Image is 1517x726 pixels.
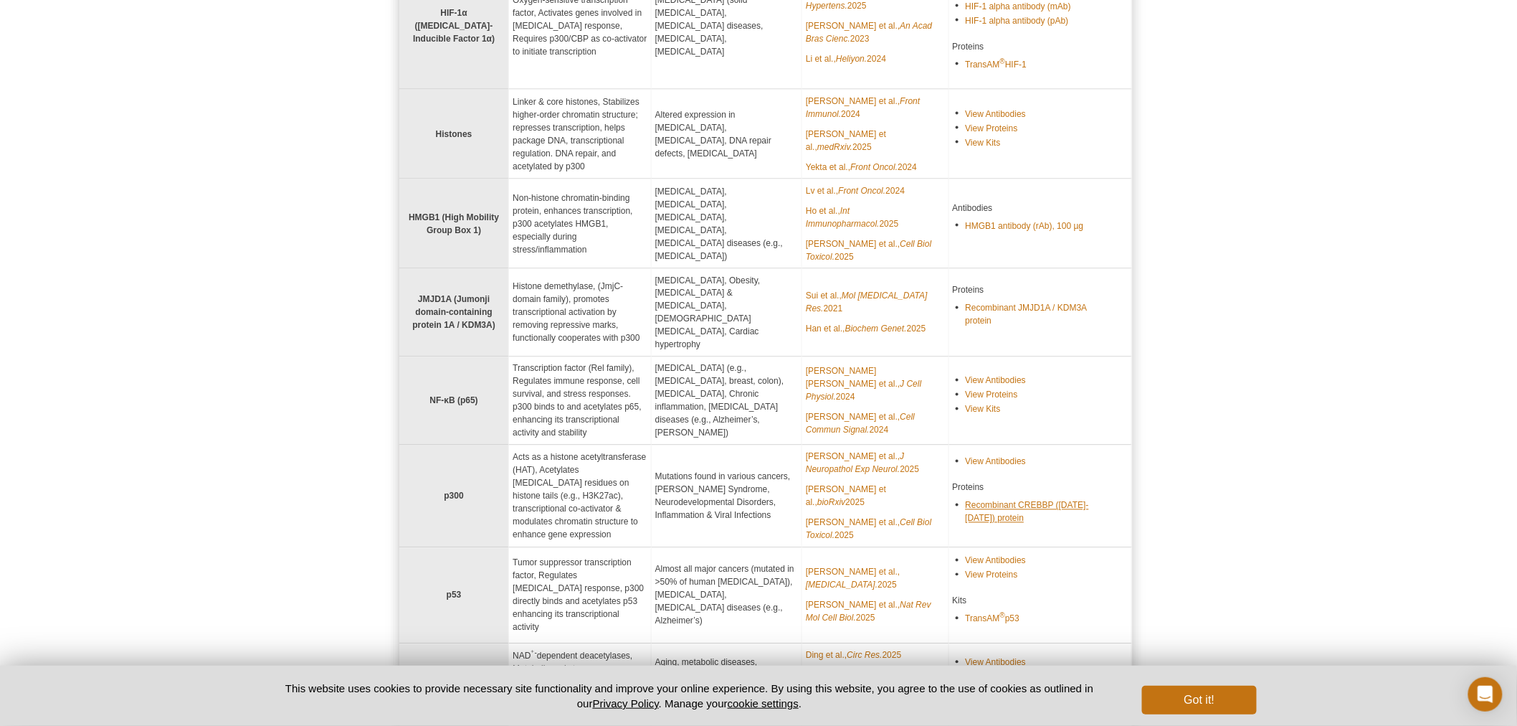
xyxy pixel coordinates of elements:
button: cookie settings [728,697,799,709]
td: Almost all major cancers (mutated in >50% of human [MEDICAL_DATA]), [MEDICAL_DATA], [MEDICAL_DATA... [652,548,802,644]
a: [PERSON_NAME] et al.,Nat Rev Mol Cell Biol.2025 [806,599,944,625]
em: Nat Rev Mol Cell Biol. [806,600,931,623]
em: Circ Res. [847,651,882,661]
td: [MEDICAL_DATA] (e.g., [MEDICAL_DATA], breast, colon), [MEDICAL_DATA], Chronic inflammation, [MEDI... [652,357,802,445]
td: Mutations found in various cancers, [PERSON_NAME] Syndrome, Neurodevelopmental Disorders, Inflamm... [652,445,802,548]
strong: Histones [436,129,472,139]
p: Antibodies [953,202,1128,214]
em: Front Oncol. [838,186,885,196]
a: TransAM®HIF-1 [966,58,1027,71]
a: Li et al.,Heliyon.2024 [806,52,886,65]
em: Cell Commun Signal. [806,412,915,435]
td: Altered expression in [MEDICAL_DATA], [MEDICAL_DATA], DNA repair defects, [MEDICAL_DATA] [652,90,802,179]
a: View Antibodies [966,456,1027,468]
a: Lv et al.,Front Oncol.2024 [806,184,905,197]
td: [MEDICAL_DATA], Obesity, [MEDICAL_DATA] & [MEDICAL_DATA], [DEMOGRAPHIC_DATA][MEDICAL_DATA], Cardi... [652,269,802,357]
a: View Kits [966,403,1001,416]
sup: ® [1000,612,1005,620]
td: [MEDICAL_DATA], [MEDICAL_DATA], [MEDICAL_DATA], [MEDICAL_DATA], [MEDICAL_DATA] diseases (e.g., [M... [652,179,802,269]
a: View Kits [966,136,1001,149]
sup: ® [1000,57,1005,65]
a: [PERSON_NAME] et al.,J Neuropathol Exp Neurol.2025 [806,451,944,476]
a: Privacy Policy [593,697,659,709]
a: Recombinant JMJD1A / KDM3A protein [966,302,1116,328]
p: Proteins [953,40,1128,53]
a: [PERSON_NAME] [PERSON_NAME] et al.,J Cell Physiol.2024 [806,365,944,404]
a: View Proteins [966,389,1018,402]
a: TransAM®p53 [966,613,1020,626]
button: Got it! [1142,686,1257,715]
a: [PERSON_NAME] et al.,Front Immunol.2024 [806,95,944,121]
a: HIF-1 alpha antibody (pAb) [966,14,1069,27]
strong: HIF‑1α ([MEDICAL_DATA]-Inducible Factor 1α) [413,8,495,44]
a: View Antibodies [966,108,1027,121]
em: Int Immunopharmacol. [806,206,880,229]
strong: p300 [444,491,463,501]
strong: JMJD1A (Jumonji domain-containing protein 1A / KDM3A) [412,295,495,331]
em: Mol [MEDICAL_DATA] Res. [806,291,928,314]
a: View Proteins [966,122,1018,135]
strong: HMGB1 (High Mobility Group Box 1) [409,212,499,235]
em: medRxiv. [817,142,852,152]
td: Transcription factor (Rel family), Regulates immune response, cell survival, and stress responses... [509,357,651,445]
a: [PERSON_NAME] et al.,Cell Commun Signal.2024 [806,411,944,437]
td: Acts as a histone acetyltransferase (HAT), Acetylates [MEDICAL_DATA] residues on histone tails (e... [509,445,651,548]
a: Sui et al.,Mol [MEDICAL_DATA] Res.2021 [806,290,944,316]
a: [PERSON_NAME] et al.,Cell Biol Toxicol.2025 [806,237,944,263]
a: Recombinant CREBBP ([DATE]-[DATE]) protein [966,499,1116,525]
td: Histone demethylase, (JmjC-domain family), promotes transcriptional activation by removing repres... [509,269,651,357]
p: Proteins [953,481,1128,494]
a: [PERSON_NAME] et al.,[MEDICAL_DATA].2025 [806,566,944,592]
em: [MEDICAL_DATA]. [806,580,878,590]
a: [PERSON_NAME] et al.,bioRxiv2025 [806,484,944,509]
a: View Antibodies [966,555,1027,567]
td: Aging, metabolic diseases, [MEDICAL_DATA], cardiovascular diseases [652,644,802,708]
em: Heliyon. [836,54,867,64]
em: J Neuropathol Exp Neurol. [806,452,904,475]
strong: p53 [447,590,462,600]
p: Proteins [953,284,1128,297]
em: Cell Biol Toxicol. [806,239,931,262]
a: Han et al.,Biochem Genet.2025 [806,323,926,336]
a: [PERSON_NAME] et al.,Cell Biol Toxicol.2025 [806,517,944,542]
em: J Cell Physiol. [806,379,921,402]
a: HMGB1 antibody (rAb), 100 µg [966,220,1084,232]
td: Non-histone chromatin-binding protein, enhances transcription, p300 acetylates HMGB1, especially ... [509,179,651,269]
a: Ho et al.,Int Immunopharmacol.2025 [806,204,944,230]
p: Kits [953,595,1128,608]
td: Tumor suppressor transcription factor, Regulates [MEDICAL_DATA] response, p300 directly binds and... [509,548,651,644]
td: Linker & core histones, Stabilizes higher-order chromatin structure; represses transcription, hel... [509,90,651,179]
a: View Antibodies [966,656,1027,669]
em: Cell Biol Toxicol. [806,518,931,541]
div: Open Intercom Messenger [1468,677,1503,712]
em: Front Immunol. [806,96,920,119]
strong: NF‑κB (p65) [429,396,477,406]
em: Biochem Genet. [845,324,907,334]
a: Yekta et al.,Front Oncol.2024 [806,161,917,174]
em: Front Oncol. [850,162,898,172]
em: An Acad Bras Cienc. [806,21,932,44]
a: [PERSON_NAME] et al.,An Acad Bras Cienc.2023 [806,19,944,45]
a: [PERSON_NAME] et al.,medRxiv.2025 [806,128,944,154]
p: This website uses cookies to provide necessary site functionality and improve your online experie... [260,681,1118,711]
a: View Antibodies [966,374,1027,387]
a: View Proteins [966,569,1018,582]
td: NAD dependent deacetylases, Metabolic and stress response regulators, SIRT1 deacetylates p300 [509,644,651,708]
em: bioRxiv [817,498,845,508]
sup: ⁺- [531,649,537,657]
a: Ding et al.,Circ Res.2025 [806,649,901,662]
